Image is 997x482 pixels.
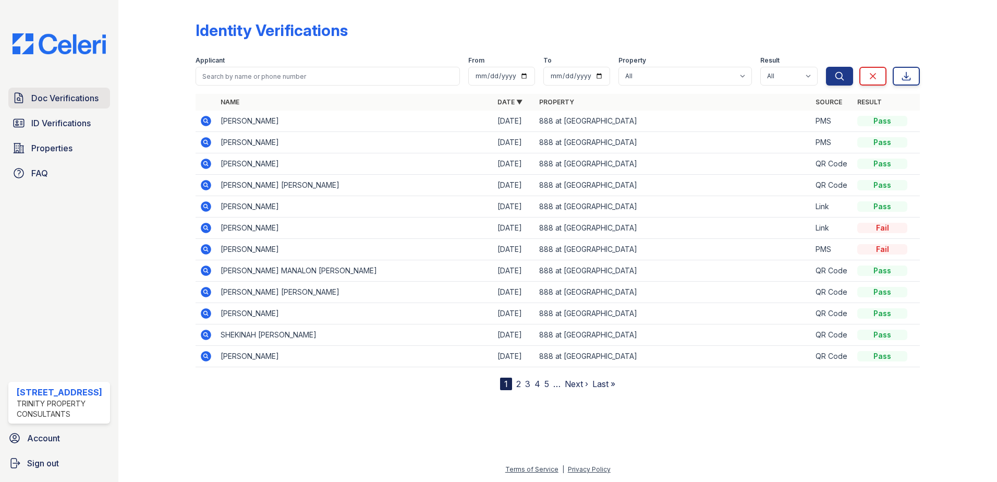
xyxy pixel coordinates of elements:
[17,386,106,399] div: [STREET_ADDRESS]
[216,282,493,303] td: [PERSON_NAME] [PERSON_NAME]
[493,303,535,324] td: [DATE]
[618,56,646,65] label: Property
[811,175,853,196] td: QR Code
[857,287,907,297] div: Pass
[516,379,521,389] a: 2
[857,159,907,169] div: Pass
[811,303,853,324] td: QR Code
[539,98,574,106] a: Property
[31,92,99,104] span: Doc Verifications
[196,21,348,40] div: Identity Verifications
[216,346,493,367] td: [PERSON_NAME]
[525,379,530,389] a: 3
[216,132,493,153] td: [PERSON_NAME]
[553,378,561,390] span: …
[544,379,549,389] a: 5
[500,378,512,390] div: 1
[216,196,493,218] td: [PERSON_NAME]
[493,239,535,260] td: [DATE]
[816,98,842,106] a: Source
[493,282,535,303] td: [DATE]
[493,346,535,367] td: [DATE]
[534,379,540,389] a: 4
[857,266,907,276] div: Pass
[216,175,493,196] td: [PERSON_NAME] [PERSON_NAME]
[857,308,907,319] div: Pass
[493,260,535,282] td: [DATE]
[31,167,48,179] span: FAQ
[811,346,853,367] td: QR Code
[216,153,493,175] td: [PERSON_NAME]
[8,163,110,184] a: FAQ
[592,379,615,389] a: Last »
[27,432,60,444] span: Account
[4,453,114,474] a: Sign out
[216,303,493,324] td: [PERSON_NAME]
[505,465,558,473] a: Terms of Service
[535,218,812,239] td: 888 at [GEOGRAPHIC_DATA]
[216,239,493,260] td: [PERSON_NAME]
[216,111,493,132] td: [PERSON_NAME]
[562,465,564,473] div: |
[535,303,812,324] td: 888 at [GEOGRAPHIC_DATA]
[216,324,493,346] td: SHEKINAH [PERSON_NAME]
[857,201,907,212] div: Pass
[857,137,907,148] div: Pass
[857,223,907,233] div: Fail
[857,351,907,362] div: Pass
[811,282,853,303] td: QR Code
[543,56,552,65] label: To
[811,260,853,282] td: QR Code
[535,175,812,196] td: 888 at [GEOGRAPHIC_DATA]
[857,98,882,106] a: Result
[493,218,535,239] td: [DATE]
[811,111,853,132] td: PMS
[857,116,907,126] div: Pass
[568,465,611,473] a: Privacy Policy
[497,98,522,106] a: Date ▼
[811,132,853,153] td: PMS
[8,88,110,109] a: Doc Verifications
[535,260,812,282] td: 888 at [GEOGRAPHIC_DATA]
[216,218,493,239] td: [PERSON_NAME]
[535,324,812,346] td: 888 at [GEOGRAPHIC_DATA]
[8,138,110,159] a: Properties
[811,218,853,239] td: Link
[221,98,239,106] a: Name
[535,153,812,175] td: 888 at [GEOGRAPHIC_DATA]
[8,113,110,134] a: ID Verifications
[4,428,114,449] a: Account
[535,196,812,218] td: 888 at [GEOGRAPHIC_DATA]
[535,346,812,367] td: 888 at [GEOGRAPHIC_DATA]
[216,260,493,282] td: [PERSON_NAME] MANALON [PERSON_NAME]
[811,324,853,346] td: QR Code
[31,142,72,154] span: Properties
[857,180,907,190] div: Pass
[811,239,853,260] td: PMS
[760,56,780,65] label: Result
[535,239,812,260] td: 888 at [GEOGRAPHIC_DATA]
[535,111,812,132] td: 888 at [GEOGRAPHIC_DATA]
[493,175,535,196] td: [DATE]
[493,196,535,218] td: [DATE]
[857,244,907,255] div: Fail
[4,33,114,54] img: CE_Logo_Blue-a8612792a0a2168367f1c8372b55b34899dd931a85d93a1a3d3e32e68fde9ad4.png
[493,153,535,175] td: [DATE]
[535,132,812,153] td: 888 at [GEOGRAPHIC_DATA]
[196,56,225,65] label: Applicant
[493,111,535,132] td: [DATE]
[565,379,588,389] a: Next ›
[811,196,853,218] td: Link
[468,56,484,65] label: From
[857,330,907,340] div: Pass
[17,399,106,419] div: Trinity Property Consultants
[535,282,812,303] td: 888 at [GEOGRAPHIC_DATA]
[493,324,535,346] td: [DATE]
[31,117,91,129] span: ID Verifications
[493,132,535,153] td: [DATE]
[27,457,59,469] span: Sign out
[196,67,460,86] input: Search by name or phone number
[811,153,853,175] td: QR Code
